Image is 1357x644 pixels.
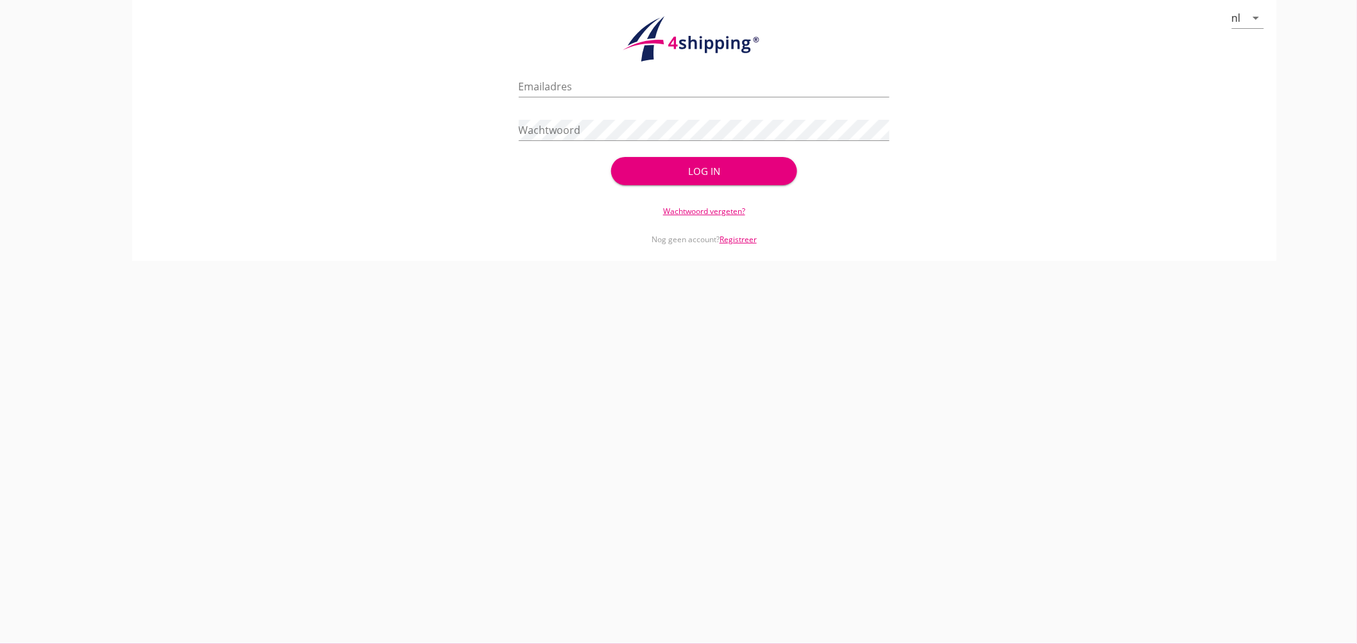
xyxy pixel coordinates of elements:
[519,76,890,97] input: Emailadres
[1232,12,1241,24] div: nl
[720,234,757,245] a: Registreer
[1249,10,1264,26] i: arrow_drop_down
[621,15,788,63] img: logo.1f945f1d.svg
[663,206,745,217] a: Wachtwoord vergeten?
[632,164,776,179] div: Log in
[611,157,796,185] button: Log in
[519,217,890,245] div: Nog geen account?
